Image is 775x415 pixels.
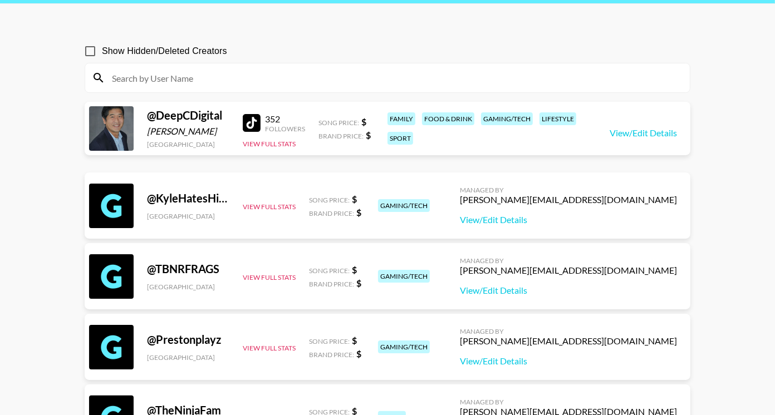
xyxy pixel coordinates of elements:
[309,266,350,275] span: Song Price:
[460,398,677,406] div: Managed By
[460,186,677,194] div: Managed By
[460,265,677,276] div: [PERSON_NAME][EMAIL_ADDRESS][DOMAIN_NAME]
[309,196,350,204] span: Song Price:
[422,112,474,125] div: food & drink
[387,112,415,125] div: family
[387,132,413,145] div: sport
[147,140,229,149] div: [GEOGRAPHIC_DATA]
[309,350,354,359] span: Brand Price:
[460,214,677,225] a: View/Edit Details
[147,353,229,362] div: [GEOGRAPHIC_DATA]
[105,69,683,87] input: Search by User Name
[352,335,357,345] strong: $
[243,140,296,148] button: View Full Stats
[309,337,350,345] span: Song Price:
[147,262,229,276] div: @ TBNRFRAGS
[147,283,229,291] div: [GEOGRAPHIC_DATA]
[102,45,227,58] span: Show Hidden/Deleted Creators
[460,335,677,347] div: [PERSON_NAME][EMAIL_ADDRESS][DOMAIN_NAME]
[265,113,305,125] div: 352
[356,278,361,288] strong: $
[147,191,229,205] div: @ KyleHatesHiking
[318,118,359,127] span: Song Price:
[378,199,430,212] div: gaming/tech
[366,130,371,140] strong: $
[243,273,296,281] button: View Full Stats
[356,348,361,359] strong: $
[352,264,357,275] strong: $
[610,127,677,139] a: View/Edit Details
[378,340,430,353] div: gaming/tech
[481,112,533,125] div: gaming/tech
[309,209,354,218] span: Brand Price:
[243,344,296,352] button: View Full Stats
[356,207,361,218] strong: $
[265,125,305,133] div: Followers
[460,194,677,205] div: [PERSON_NAME][EMAIL_ADDRESS][DOMAIN_NAME]
[460,327,677,335] div: Managed By
[147,108,229,122] div: @ DeepCDigital
[147,212,229,220] div: [GEOGRAPHIC_DATA]
[147,333,229,347] div: @ Prestonplayz
[318,132,364,140] span: Brand Price:
[460,285,677,296] a: View/Edit Details
[361,116,366,127] strong: $
[352,194,357,204] strong: $
[243,202,296,211] button: View Full Stats
[378,270,430,283] div: gaming/tech
[539,112,576,125] div: lifestyle
[147,126,229,137] div: [PERSON_NAME]
[460,256,677,265] div: Managed By
[309,280,354,288] span: Brand Price:
[460,355,677,367] a: View/Edit Details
